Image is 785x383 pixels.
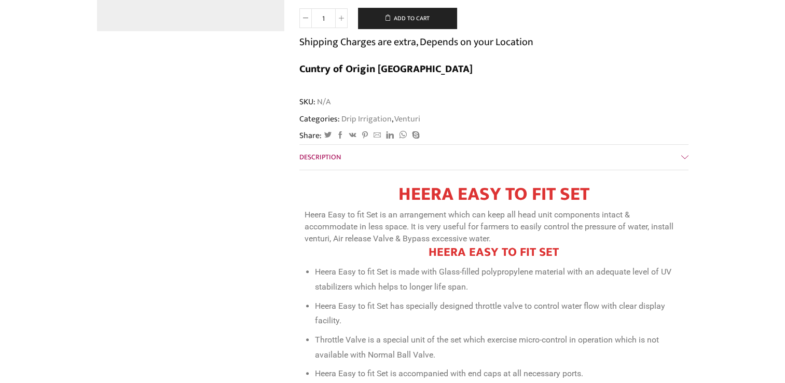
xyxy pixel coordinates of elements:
[305,183,683,206] h1: HEERA EASY TO FIT SET
[315,96,330,108] span: N/A
[315,265,683,294] li: Heera Easy to fit Set is made with Glass-filled polypropylene material with an adequate level of ...
[299,145,688,170] a: Description
[299,151,341,163] span: Description
[299,34,533,50] p: Shipping Charges are extra, Depends on your Location
[315,299,683,329] li: Heera Easy to fit Set has specially designed throttle valve to control water flow with clear disp...
[299,130,322,142] span: Share:
[393,112,420,126] a: Venturi
[299,113,420,125] span: Categories: ,
[358,8,457,29] button: Add to cart
[299,60,473,78] b: Cuntry of Origin [GEOGRAPHIC_DATA]
[312,8,335,28] input: Product quantity
[305,245,683,260] h2: HEERA EASY TO FIT SET
[299,96,688,108] span: SKU:
[315,333,683,362] li: Throttle Valve is a special unit of the set which exercise micro-control in operation which is no...
[315,366,683,381] li: Heera Easy to fit Set is accompanied with end caps at all necessary ports.
[340,112,392,126] a: Drip Irrigation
